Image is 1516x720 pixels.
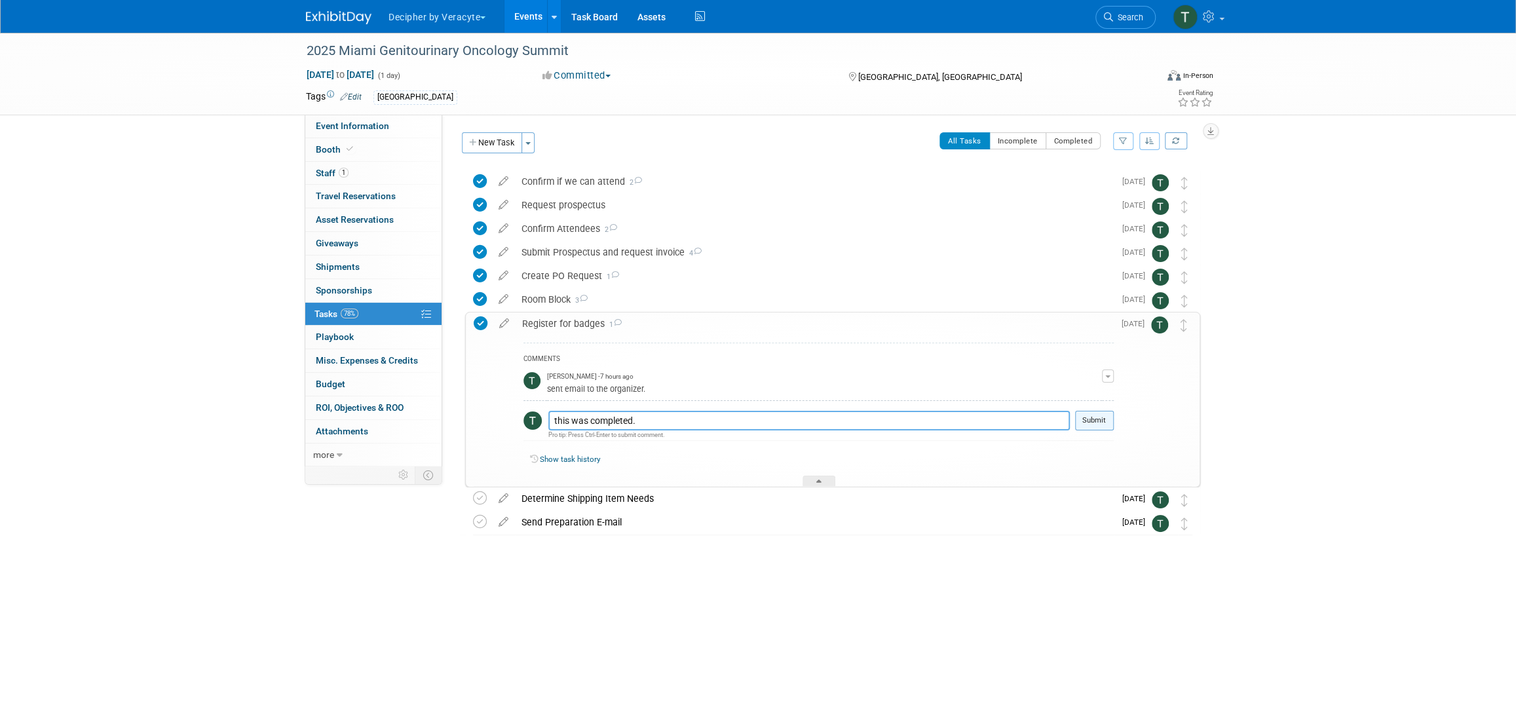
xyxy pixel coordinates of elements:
a: Staff1 [305,162,442,185]
a: Shipments [305,256,442,278]
img: Tony Alvarado [1152,269,1169,286]
i: Move task [1181,248,1188,260]
i: Move task [1181,200,1188,213]
i: Move task [1181,271,1188,284]
span: 1 [602,273,619,281]
a: Playbook [305,326,442,349]
div: Event Format [1078,68,1213,88]
img: Tony Alvarado [1152,198,1169,215]
a: Search [1095,6,1156,29]
span: Shipments [316,261,360,272]
div: Register for badges [516,313,1114,335]
a: Refresh [1165,132,1187,149]
td: Tags [306,90,362,105]
a: edit [492,176,515,187]
a: edit [492,199,515,211]
div: Pro tip: Press Ctrl-Enter to submit comment. [548,430,1070,439]
span: Travel Reservations [316,191,396,201]
a: Giveaways [305,232,442,255]
img: Tony Alvarado [1173,5,1198,29]
span: [DATE] [1122,319,1151,328]
a: Travel Reservations [305,185,442,208]
a: edit [492,516,515,528]
div: Send Preparation E-mail [515,511,1114,533]
span: [DATE] [1122,224,1152,233]
a: more [305,444,442,466]
span: (1 day) [377,71,400,80]
div: Confirm if we can attend [515,170,1114,193]
div: Create PO Request [515,265,1114,287]
div: Confirm Attendees [515,218,1114,240]
a: Asset Reservations [305,208,442,231]
a: Misc. Expenses & Credits [305,349,442,372]
div: Determine Shipping Item Needs [515,487,1114,510]
div: COMMENTS [523,353,1114,367]
span: 4 [685,249,702,257]
span: Tasks [314,309,358,319]
a: edit [492,246,515,258]
td: Toggle Event Tabs [415,466,442,483]
div: 2025 Miami Genitourinary Oncology Summit [302,39,1136,63]
a: Show task history [540,455,600,464]
span: 78% [341,309,358,318]
button: Committed [538,69,616,83]
img: ExhibitDay [306,11,371,24]
span: [DATE] [1122,248,1152,257]
i: Move task [1181,319,1187,332]
span: Giveaways [316,238,358,248]
span: Sponsorships [316,285,372,295]
a: Edit [340,92,362,102]
div: sent email to the organizer. [547,382,1102,394]
span: Misc. Expenses & Credits [316,355,418,366]
span: 1 [339,168,349,178]
span: more [313,449,334,460]
span: Event Information [316,121,389,131]
div: Submit Prospectus and request invoice [515,241,1114,263]
span: [GEOGRAPHIC_DATA], [GEOGRAPHIC_DATA] [858,72,1021,82]
span: Search [1113,12,1143,22]
a: ROI, Objectives & ROO [305,396,442,419]
span: [DATE] [1122,494,1152,503]
span: [DATE] [1122,271,1152,280]
span: 3 [571,296,588,305]
span: to [334,69,347,80]
span: Budget [316,379,345,389]
i: Move task [1181,295,1188,307]
a: Tasks78% [305,303,442,326]
div: Room Block [515,288,1114,311]
div: Request prospectus [515,194,1114,216]
img: Tony Alvarado [523,411,542,430]
span: [DATE] [DATE] [306,69,375,81]
span: 2 [600,225,617,234]
span: [DATE] [1122,295,1152,304]
i: Move task [1181,177,1188,189]
span: Attachments [316,426,368,436]
button: Completed [1046,132,1101,149]
img: Tony Alvarado [1152,515,1169,532]
span: [DATE] [1122,518,1152,527]
button: Incomplete [989,132,1046,149]
span: Booth [316,144,356,155]
img: Tony Alvarado [1152,174,1169,191]
span: [DATE] [1122,177,1152,186]
a: edit [492,493,515,504]
i: Move task [1181,494,1188,506]
div: [GEOGRAPHIC_DATA] [373,90,457,104]
img: Tony Alvarado [1152,292,1169,309]
div: In-Person [1183,71,1213,81]
i: Booth reservation complete [347,145,353,153]
button: Submit [1075,411,1114,430]
a: edit [492,270,515,282]
span: 1 [605,320,622,329]
span: [DATE] [1122,200,1152,210]
a: edit [492,294,515,305]
div: Event Rating [1177,90,1213,96]
i: Move task [1181,518,1188,530]
a: Booth [305,138,442,161]
span: 2 [625,178,642,187]
td: Personalize Event Tab Strip [392,466,415,483]
button: New Task [462,132,522,153]
a: Attachments [305,420,442,443]
i: Move task [1181,224,1188,237]
span: ROI, Objectives & ROO [316,402,404,413]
